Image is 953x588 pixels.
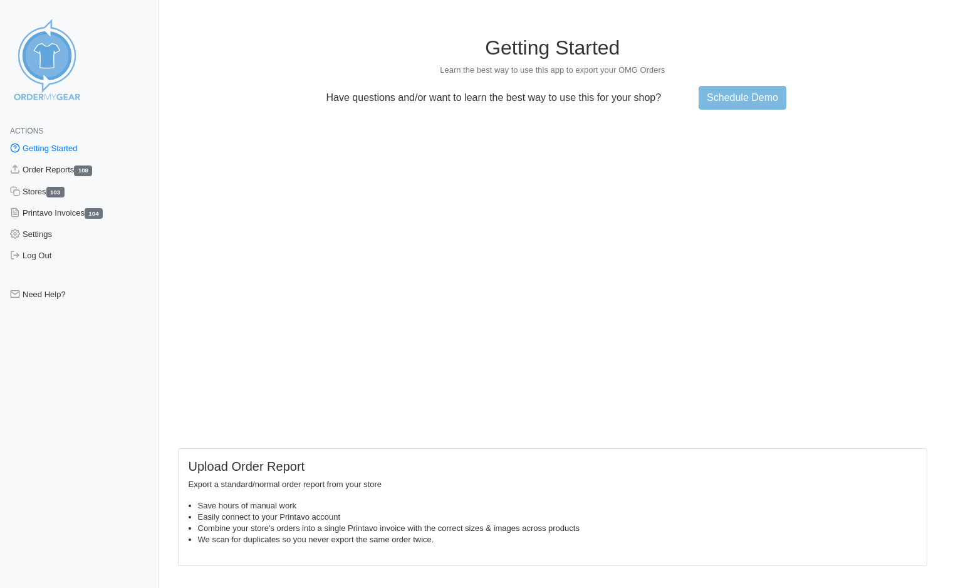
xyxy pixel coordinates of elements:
span: 103 [46,187,65,197]
span: 108 [74,165,92,176]
li: We scan for duplicates so you never export the same order twice. [198,534,917,545]
h1: Getting Started [178,36,928,60]
li: Save hours of manual work [198,500,917,512]
h5: Upload Order Report [189,459,917,474]
span: 104 [85,208,103,219]
li: Combine your store's orders into a single Printavo invoice with the correct sizes & images across... [198,523,917,534]
span: Actions [10,127,43,135]
p: Learn the best way to use this app to export your OMG Orders [178,65,928,76]
a: Schedule Demo [699,86,786,110]
li: Easily connect to your Printavo account [198,512,917,523]
p: Export a standard/normal order report from your store [189,479,917,490]
p: Have questions and/or want to learn the best way to use this for your shop? [319,92,669,103]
